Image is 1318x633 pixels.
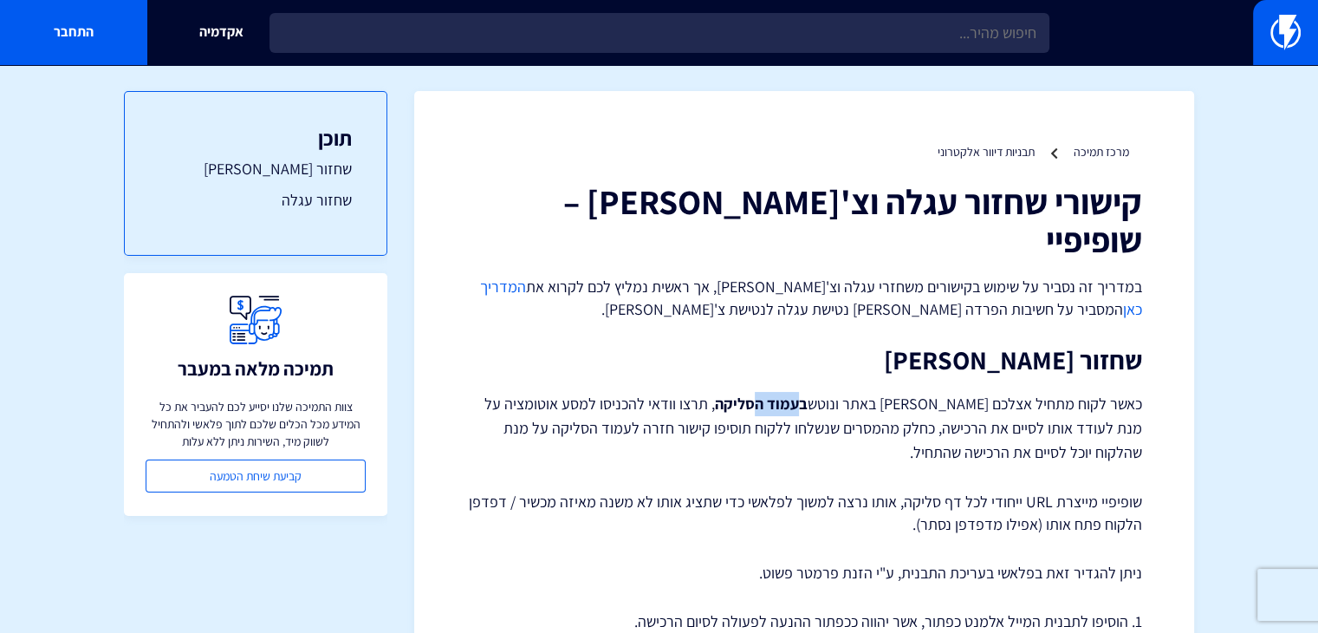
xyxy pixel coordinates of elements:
[466,346,1142,375] h2: שחזור [PERSON_NAME]
[715,394,808,414] strong: בעמוד הסליקה
[159,158,352,180] a: שחזור [PERSON_NAME]
[480,277,1142,319] a: המדריך כאן
[466,182,1142,258] h1: קישורי שחזור עגלה וצ'[PERSON_NAME] – שופיפיי
[146,398,366,450] p: צוות התמיכה שלנו יסייע לכם להעביר את כל המידע מכל הכלים שלכם לתוך פלאשי ולהתחיל לשווק מיד, השירות...
[146,460,366,493] a: קביעת שיחת הטמעה
[159,127,352,149] h3: תוכן
[466,276,1142,320] p: במדריך זה נסביר על שימוש בקישורים משחזרי עגלה וצ'[PERSON_NAME], אך ראשית נמליץ לכם לקרוא את המסבי...
[466,610,1142,633] p: 1. הוסיפו לתבנית המייל אלמנט כפתור, אשר יהווה ככפתור ההנעה לפעולה לסיום הרכישה.
[1074,144,1129,160] a: מרכז תמיכה
[269,13,1049,53] input: חיפוש מהיר...
[466,562,1142,584] p: ניתן להגדיר זאת בפלאשי בעריכת התבנית, ע"י הזנת פרמטר פשוט.
[159,189,352,212] a: שחזור עגלה
[466,491,1142,535] p: שופיפיי מייצרת URL ייחודי לכל דף סליקה, אותו נרצה למשוך לפלאשי כדי שתציג אותו לא משנה מאיזה מכשיר...
[466,392,1142,465] p: כאשר לקוח מתחיל אצלכם [PERSON_NAME] באתר ונוטש , תרצו וודאי להכניסו למסע אוטומציה על מנת לעודד או...
[178,358,334,379] h3: תמיכה מלאה במעבר
[938,144,1035,160] a: תבניות דיוור אלקטרוני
